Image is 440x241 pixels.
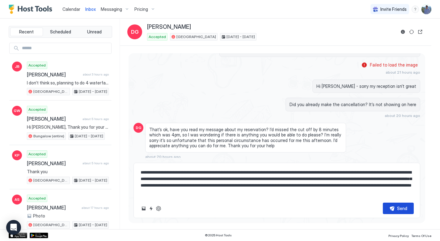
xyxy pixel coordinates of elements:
[149,127,342,148] span: That’s ok, have you read my message about my reservation? I’d missed the cut off by 8 minutes whi...
[412,6,419,13] div: menu
[149,34,166,40] span: Accepted
[27,204,79,211] span: [PERSON_NAME]
[15,64,19,69] span: JB
[176,34,216,40] span: [GEOGRAPHIC_DATA]
[15,197,19,202] span: AS
[14,108,20,114] span: GW
[27,160,80,166] span: [PERSON_NAME]
[411,232,431,239] a: Terms Of Use
[385,113,420,118] span: about 20 hours ago
[380,6,407,12] span: Invite Friends
[421,4,431,14] div: User profile
[79,178,107,183] span: [DATE] - [DATE]
[147,205,155,212] button: Quick reply
[399,28,407,36] button: Reservation information
[411,234,431,238] span: Terms Of Use
[226,34,255,40] span: [DATE] - [DATE]
[79,89,107,94] span: [DATE] - [DATE]
[101,6,122,12] span: Messaging
[75,133,103,139] span: [DATE] - [DATE]
[30,233,48,238] a: Google Play Store
[27,124,109,130] span: Hi [PERSON_NAME], Thank you for your booking. You will receive an email soon with useful informat...
[15,153,19,158] span: KP
[417,28,424,36] button: Open reservation
[147,24,191,31] span: [PERSON_NAME]
[19,29,34,35] span: Recent
[134,6,148,12] span: Pricing
[82,117,109,121] span: about 5 hours ago
[33,222,68,228] span: [GEOGRAPHIC_DATA]
[9,5,55,14] a: Host Tools Logo
[136,125,142,131] span: DG
[145,154,181,159] span: about 20 hours ago
[155,205,162,212] button: ChatGPT Auto Reply
[82,161,109,165] span: about 5 hours ago
[386,70,420,75] span: about 21 hours ago
[78,28,111,36] button: Unread
[370,62,418,68] span: Failed to load the image
[28,196,46,201] span: Accepted
[383,203,414,214] button: Send
[6,220,21,235] div: Open Intercom Messenger
[28,107,46,112] span: Accepted
[33,213,45,219] span: Photo
[140,205,147,212] button: Upload image
[388,234,409,238] span: Privacy Policy
[27,80,109,86] span: I don’t think so, planning to do 4 waterfalls walk on way to you, portmerion on the [DATE] and th...
[9,233,27,238] a: App Store
[50,29,71,35] span: Scheduled
[83,72,109,76] span: about 3 hours ago
[290,102,416,107] span: Did you already make the cancellation? It’s not showing on here
[33,89,68,94] span: [GEOGRAPHIC_DATA]
[27,71,80,78] span: [PERSON_NAME]
[9,26,112,38] div: tab-group
[28,62,46,68] span: Accepted
[33,178,68,183] span: [GEOGRAPHIC_DATA]
[316,84,416,89] span: Hi [PERSON_NAME] - sorry my reception isn’t great
[44,28,77,36] button: Scheduled
[33,133,64,139] span: Bungalow (entire)
[10,28,43,36] button: Recent
[85,6,96,12] a: Inbox
[62,6,80,12] a: Calendar
[205,233,232,237] span: © 2025 Host Tools
[82,206,109,210] span: about 17 hours ago
[408,28,415,36] button: Sync reservation
[87,29,102,35] span: Unread
[79,222,107,228] span: [DATE] - [DATE]
[27,116,80,122] span: [PERSON_NAME]
[397,205,407,212] div: Send
[388,232,409,239] a: Privacy Policy
[131,28,139,36] span: DG
[19,43,111,54] input: Input Field
[27,169,109,174] span: Thank you
[28,151,46,157] span: Accepted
